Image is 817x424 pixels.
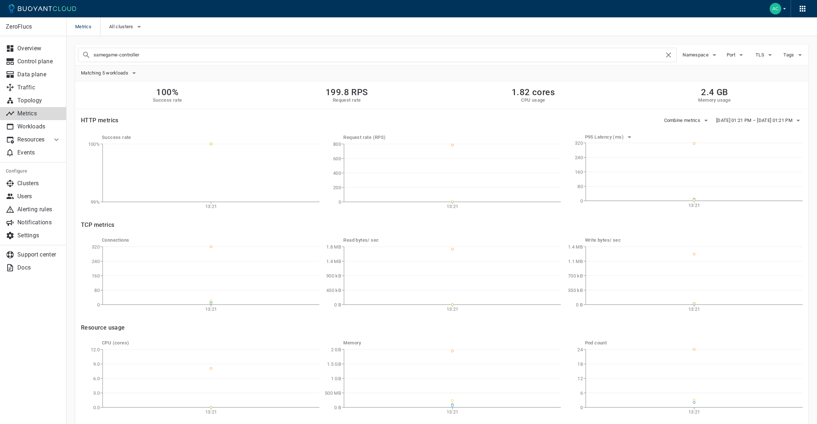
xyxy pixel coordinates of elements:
p: Topology [17,97,61,104]
h5: Success rate [153,97,182,103]
tspan: 80 [94,288,100,293]
tspan: 0 [97,302,100,308]
p: Data plane [17,71,61,78]
h2: 2.4 GB [698,87,731,97]
tspan: 0 [580,405,582,410]
p: Resources [17,136,46,143]
p: Overview [17,45,61,52]
tspan: 400 [333,170,341,176]
p: Clusters [17,180,61,187]
tspan: 1.4 MB [568,244,583,250]
span: Port [727,52,737,58]
h5: Memory [343,340,561,346]
tspan: 0 [580,198,582,204]
p: Settings [17,232,61,239]
p: Docs [17,264,61,271]
tspan: 1.5 GB [327,361,341,367]
h4: Resource usage [81,324,803,331]
button: [DATE] 01:21 PM – [DATE] 01:21 PM [716,115,803,126]
tspan: 600 [333,156,341,161]
tspan: 6.0 [93,376,100,381]
tspan: 2 GB [331,347,341,352]
h2: 199.8 RPS [326,87,368,97]
tspan: 24 [577,347,583,352]
h5: Success rate [102,135,319,140]
tspan: 900 kB [327,273,341,279]
p: Support center [17,251,61,258]
tspan: 13:21 [688,203,700,208]
tspan: 350 kB [568,288,583,293]
h2: 1.82 cores [512,87,555,97]
tspan: 800 [333,141,341,147]
tspan: 100% [88,141,100,147]
h5: Memory usage [698,97,731,103]
tspan: 0.0 [93,405,100,410]
h5: Connections [102,237,319,243]
button: Port [724,50,748,60]
h4: TCP metrics [81,221,803,229]
tspan: 9.0 [93,361,100,367]
p: Users [17,193,61,200]
h4: HTTP metrics [81,117,119,124]
tspan: 0 B [576,302,583,308]
p: ZeroFlucs [6,23,60,30]
p: Workloads [17,123,61,130]
span: [DATE] 01:21 PM – [DATE] 01:21 PM [716,118,794,123]
span: Tags [783,52,795,58]
tspan: 13:21 [205,409,217,415]
h5: Request rate (RPS) [343,135,561,140]
button: P95 Latency (ms) [585,132,634,143]
tspan: 13:21 [688,409,700,415]
tspan: 450 kB [327,288,341,293]
tspan: 320 [575,140,583,146]
p: Events [17,149,61,156]
h5: CPU (cores) [102,340,319,346]
tspan: 1 GB [331,376,341,381]
span: All clusters [109,24,135,30]
p: Alerting rules [17,206,61,213]
tspan: 18 [577,361,583,367]
tspan: 160 [575,169,583,175]
tspan: 200 [333,185,341,190]
span: Metrics [75,17,100,36]
h5: Request rate [326,97,368,103]
tspan: 13:21 [447,306,459,312]
h2: 100% [153,87,182,97]
p: Traffic [17,84,61,91]
tspan: 1.8 MB [327,244,341,250]
button: TLS [753,50,777,60]
tspan: 160 [92,273,100,279]
tspan: 0 B [334,302,341,308]
h5: Pod count [585,340,803,346]
button: Combine metrics [664,115,711,126]
span: Matching 5 workloads [81,70,130,76]
tspan: 13:21 [688,306,700,312]
tspan: 0 B [334,405,341,410]
p: Metrics [17,110,61,117]
tspan: 700 kB [568,273,583,279]
tspan: 1.1 MB [568,259,583,264]
tspan: 13:21 [205,306,217,312]
tspan: 12.0 [91,347,100,352]
tspan: 13:21 [447,409,459,415]
h5: Configure [6,168,61,174]
tspan: 80 [577,184,583,189]
tspan: 240 [575,155,583,160]
span: TLS [756,52,766,58]
button: Matching 5 workloads [81,68,138,79]
tspan: 1.4 MB [327,259,341,264]
tspan: 99% [91,199,100,205]
tspan: 13:21 [205,204,217,209]
tspan: 320 [92,244,100,250]
tspan: 240 [92,259,100,264]
tspan: 12 [577,376,583,381]
tspan: 0 [339,199,341,205]
h5: P95 Latency (ms) [585,134,625,140]
p: Control plane [17,58,61,65]
span: Namespace [683,52,710,58]
button: Namespace [683,50,719,60]
button: Tags [782,50,805,60]
tspan: 3.0 [93,390,100,396]
tspan: 6 [580,390,582,396]
img: Accounts Payable [770,3,781,14]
